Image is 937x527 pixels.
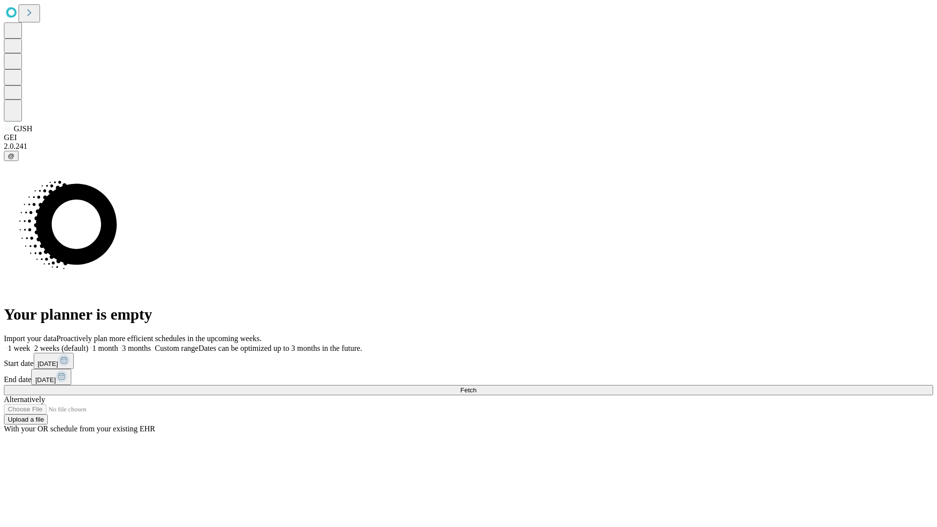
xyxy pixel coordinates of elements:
h1: Your planner is empty [4,305,933,324]
span: Dates can be optimized up to 3 months in the future. [199,344,362,352]
button: [DATE] [31,369,71,385]
span: Fetch [460,386,476,394]
span: Alternatively [4,395,45,404]
div: Start date [4,353,933,369]
span: [DATE] [38,360,58,367]
button: @ [4,151,19,161]
span: Custom range [155,344,198,352]
span: Proactively plan more efficient schedules in the upcoming weeks. [57,334,262,343]
span: 1 week [8,344,30,352]
div: 2.0.241 [4,142,933,151]
div: End date [4,369,933,385]
span: 3 months [122,344,151,352]
button: [DATE] [34,353,74,369]
span: [DATE] [35,376,56,384]
span: GJSH [14,124,32,133]
span: With your OR schedule from your existing EHR [4,425,155,433]
button: Upload a file [4,414,48,425]
span: 2 weeks (default) [34,344,88,352]
button: Fetch [4,385,933,395]
div: GEI [4,133,933,142]
span: 1 month [92,344,118,352]
span: Import your data [4,334,57,343]
span: @ [8,152,15,160]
